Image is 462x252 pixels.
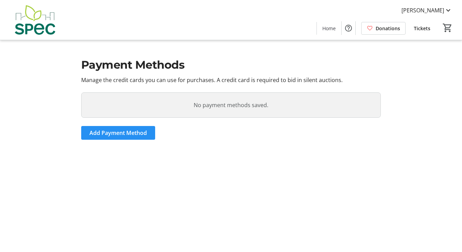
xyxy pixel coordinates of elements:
[81,76,381,84] p: Manage the credit cards you can use for purchases. A credit card is required to bid in silent auc...
[414,25,430,32] span: Tickets
[441,22,454,34] button: Cart
[81,57,381,73] h1: Payment Methods
[317,22,341,35] a: Home
[401,6,444,14] span: [PERSON_NAME]
[89,129,147,137] span: Add Payment Method
[81,126,155,140] a: Add Payment Method
[4,3,65,37] img: SPEC's Logo
[342,21,355,35] button: Help
[361,22,406,35] a: Donations
[322,25,336,32] span: Home
[81,92,381,118] tr-blank-state: No payment methods saved.
[396,5,458,16] button: [PERSON_NAME]
[376,25,400,32] span: Donations
[408,22,436,35] a: Tickets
